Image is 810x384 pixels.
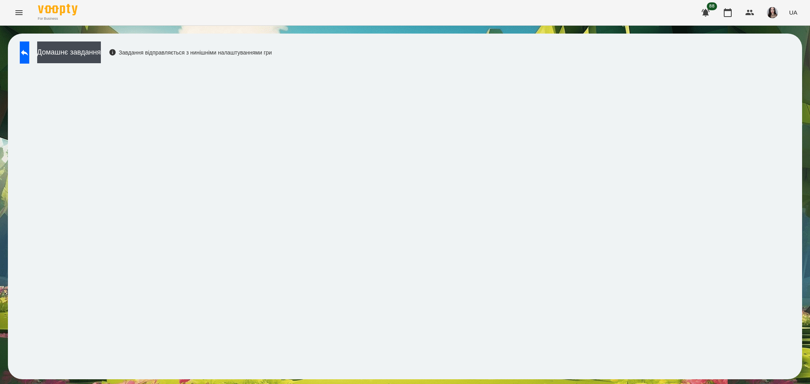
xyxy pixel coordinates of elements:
[38,16,78,21] span: For Business
[786,5,801,20] button: UA
[767,7,778,18] img: 23d2127efeede578f11da5c146792859.jpg
[37,41,101,63] button: Домашнє завдання
[38,4,78,15] img: Voopty Logo
[707,2,717,10] span: 88
[109,49,272,56] div: Завдання відправляється з нинішніми налаштуваннями гри
[789,8,797,17] span: UA
[9,3,28,22] button: Menu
